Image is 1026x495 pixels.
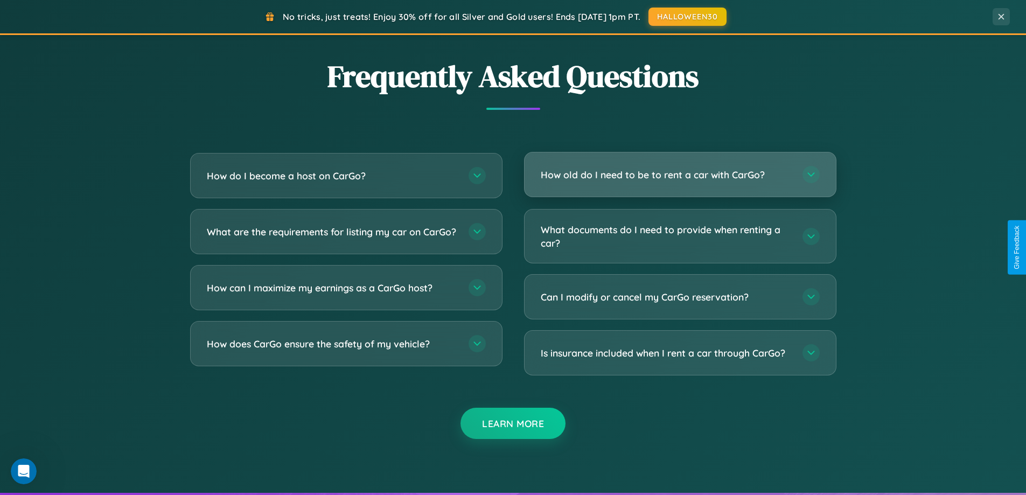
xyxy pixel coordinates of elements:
[541,346,792,360] h3: Is insurance included when I rent a car through CarGo?
[460,408,566,439] button: Learn More
[207,169,458,183] h3: How do I become a host on CarGo?
[207,281,458,295] h3: How can I maximize my earnings as a CarGo host?
[11,458,37,484] iframe: Intercom live chat
[648,8,727,26] button: HALLOWEEN30
[541,223,792,249] h3: What documents do I need to provide when renting a car?
[283,11,640,22] span: No tricks, just treats! Enjoy 30% off for all Silver and Gold users! Ends [DATE] 1pm PT.
[541,168,792,182] h3: How old do I need to be to rent a car with CarGo?
[190,55,836,97] h2: Frequently Asked Questions
[1013,226,1021,269] div: Give Feedback
[207,225,458,239] h3: What are the requirements for listing my car on CarGo?
[541,290,792,304] h3: Can I modify or cancel my CarGo reservation?
[207,337,458,351] h3: How does CarGo ensure the safety of my vehicle?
